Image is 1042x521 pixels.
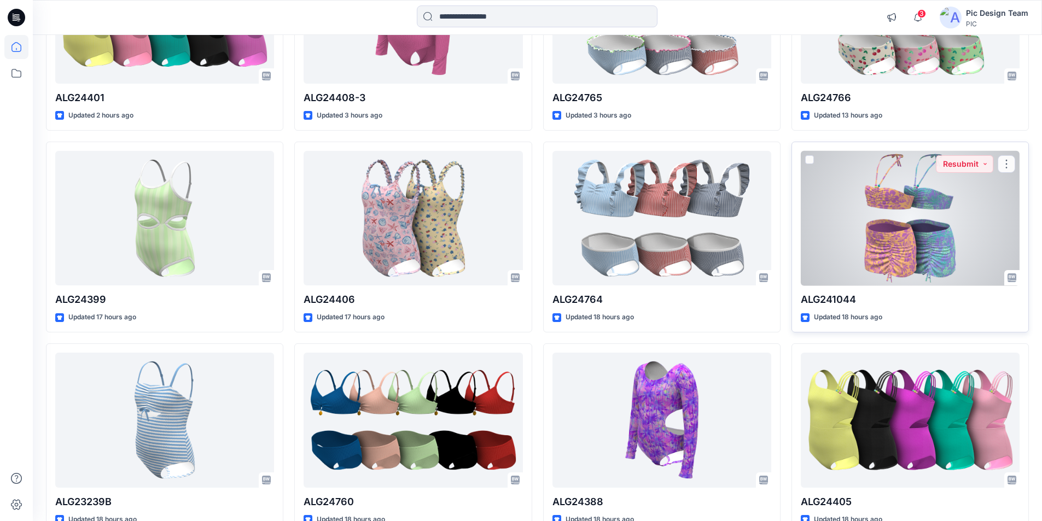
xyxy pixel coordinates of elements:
[552,292,771,307] p: ALG24764
[566,110,631,121] p: Updated 3 hours ago
[966,20,1028,28] div: PIC
[801,292,1020,307] p: ALG241044
[55,151,274,286] a: ALG24399
[801,494,1020,510] p: ALG24405
[966,7,1028,20] div: Pic Design Team
[552,151,771,286] a: ALG24764
[566,312,634,323] p: Updated 18 hours ago
[940,7,962,28] img: avatar
[304,494,522,510] p: ALG24760
[304,353,522,488] a: ALG24760
[317,312,385,323] p: Updated 17 hours ago
[801,151,1020,286] a: ALG241044
[68,312,136,323] p: Updated 17 hours ago
[304,151,522,286] a: ALG24406
[304,292,522,307] p: ALG24406
[814,110,882,121] p: Updated 13 hours ago
[55,90,274,106] p: ALG24401
[552,494,771,510] p: ALG24388
[801,90,1020,106] p: ALG24766
[55,292,274,307] p: ALG24399
[552,353,771,488] a: ALG24388
[55,353,274,488] a: ALG23239B
[814,312,882,323] p: Updated 18 hours ago
[917,9,926,18] span: 3
[68,110,133,121] p: Updated 2 hours ago
[552,90,771,106] p: ALG24765
[801,353,1020,488] a: ALG24405
[317,110,382,121] p: Updated 3 hours ago
[55,494,274,510] p: ALG23239B
[304,90,522,106] p: ALG24408-3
